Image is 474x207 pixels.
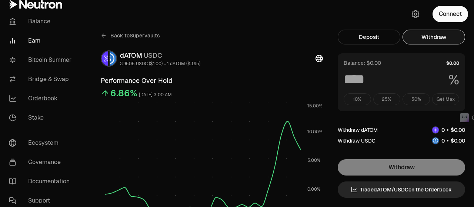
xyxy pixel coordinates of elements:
[3,50,80,70] a: Bitcoin Summer
[338,181,465,198] a: TradedATOM/USDCon the Orderbook
[3,70,80,89] a: Bridge & Swap
[120,50,200,61] div: dATOM
[144,51,162,60] span: USDC
[101,51,108,66] img: dATOM Logo
[139,91,172,99] div: [DATE] 3:00 AM
[433,6,468,22] button: Connect
[307,129,323,135] tspan: 10.00%
[110,32,160,39] span: Back to Supervaults
[344,59,381,67] div: Balance: $0.00
[3,108,80,127] a: Stake
[101,30,160,41] a: Back toSupervaults
[3,153,80,172] a: Governance
[338,126,378,134] div: Withdraw dATOM
[338,30,400,44] button: Deposit
[307,186,321,192] tspan: 0.00%
[110,51,116,66] img: USDC Logo
[338,137,375,144] div: Withdraw USDC
[307,103,323,109] tspan: 15.00%
[403,30,465,44] button: Withdraw
[3,133,80,153] a: Ecosystem
[3,12,80,31] a: Balance
[432,137,439,144] img: USDC Logo
[432,127,439,133] img: dATOM Logo
[307,157,321,163] tspan: 5.00%
[448,73,459,87] span: %
[120,61,200,67] div: 3.9505 USDC ($1.00) = 1 dATOM ($3.95)
[110,87,137,99] div: 6.86%
[101,76,323,86] h3: Performance Over Hold
[3,89,80,108] a: Orderbook
[3,31,80,50] a: Earn
[3,172,80,191] a: Documentation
